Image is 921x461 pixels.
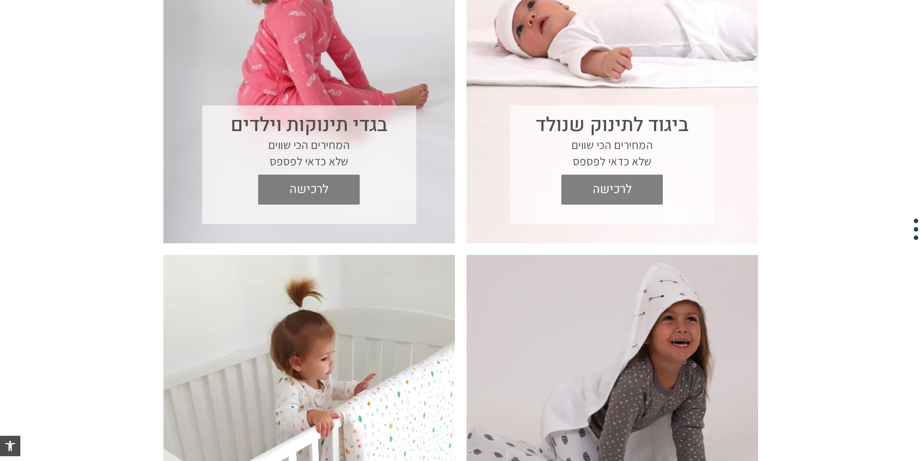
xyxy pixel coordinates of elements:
p: המחירים הכי שווים שלא כדאי לפספס [529,137,695,169]
h3: בגדי תינוקות וילדים [221,114,397,137]
a: לרכישה [258,175,360,205]
span: לרכישה [569,175,656,205]
p: המחירים הכי שווים שלא כדאי לפספס [221,137,397,169]
a: לרכישה [561,175,663,205]
h3: ביגוד לתינוק שנולד [529,114,695,137]
span: לרכישה [265,175,352,205]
